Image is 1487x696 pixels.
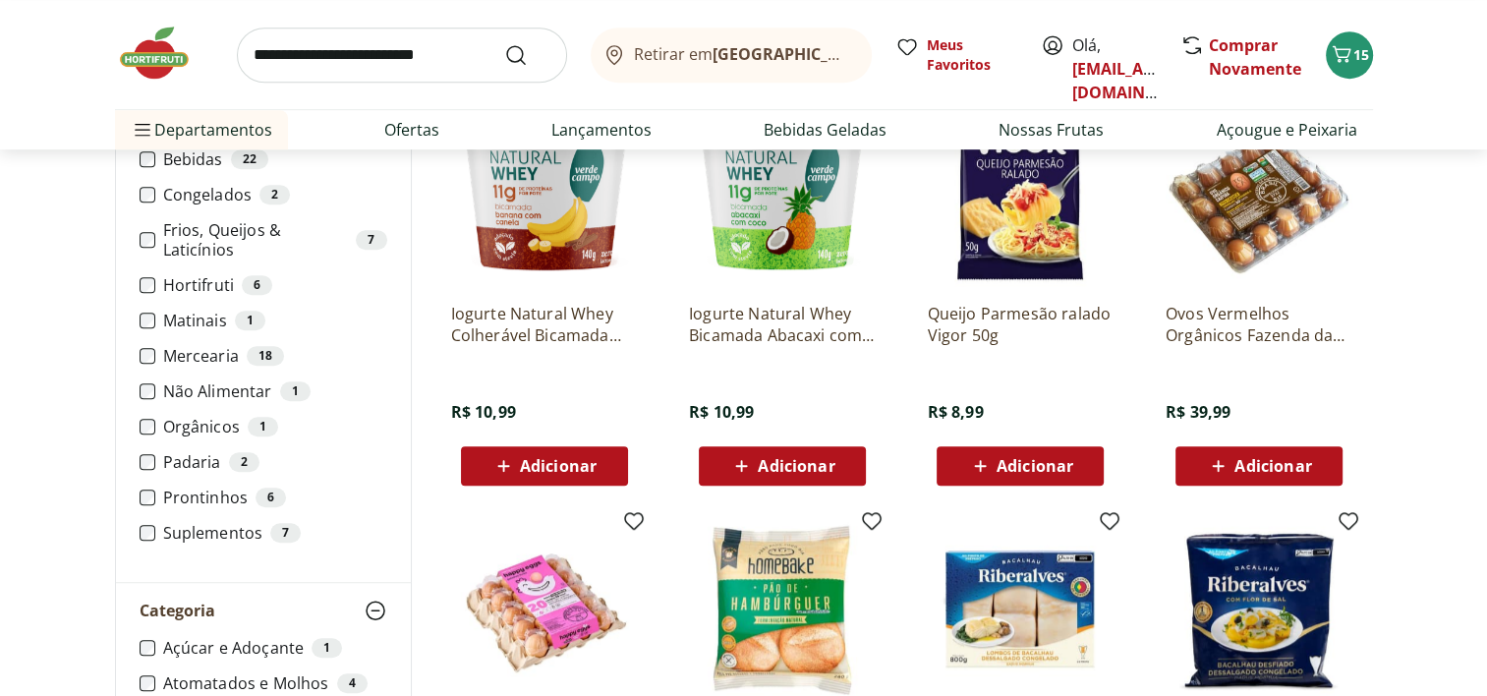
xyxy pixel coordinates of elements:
[163,489,387,508] label: Prontinhos
[163,453,387,473] label: Padaria
[764,118,886,142] a: Bebidas Geladas
[699,446,866,486] button: Adicionar
[1234,458,1311,474] span: Adicionar
[140,602,215,621] span: Categoria
[259,186,290,205] div: 2
[999,118,1104,142] a: Nossas Frutas
[997,458,1073,474] span: Adicionar
[248,418,278,437] div: 1
[163,186,387,205] label: Congelados
[163,639,387,659] label: Açúcar e Adoçante
[131,106,272,153] span: Departamentos
[1072,58,1209,103] a: [EMAIL_ADDRESS][DOMAIN_NAME]
[163,312,387,331] label: Matinais
[758,458,834,474] span: Adicionar
[551,118,652,142] a: Lançamentos
[270,524,301,544] div: 7
[163,347,387,367] label: Mercearia
[115,24,213,83] img: Hortifruti
[163,418,387,437] label: Orgânicos
[713,43,1044,65] b: [GEOGRAPHIC_DATA]/[GEOGRAPHIC_DATA]
[280,382,311,402] div: 1
[634,45,851,63] span: Retirar em
[451,303,638,346] a: Iogurte Natural Whey Colherável Bicamada Banana com Canela 11g de Proteína Verde Campo 140g
[927,303,1114,346] a: Queijo Parmesão ralado Vigor 50g
[451,401,516,423] span: R$ 10,99
[116,115,411,583] div: Departamento
[384,118,439,142] a: Ofertas
[591,28,872,83] button: Retirar em[GEOGRAPHIC_DATA]/[GEOGRAPHIC_DATA]
[247,347,284,367] div: 18
[237,28,567,83] input: search
[163,150,387,170] label: Bebidas
[689,303,876,346] a: Iogurte Natural Whey Bicamada Abacaxi com Coco 11g de Proteína Verde Campo 140g
[131,106,154,153] button: Menu
[927,100,1114,287] img: Queijo Parmesão ralado Vigor 50g
[504,43,551,67] button: Submit Search
[461,446,628,486] button: Adicionar
[242,276,272,296] div: 6
[1326,31,1373,79] button: Carrinho
[451,100,638,287] img: Iogurte Natural Whey Colherável Bicamada Banana com Canela 11g de Proteína Verde Campo 140g
[927,35,1017,75] span: Meus Favoritos
[1166,303,1352,346] a: Ovos Vermelhos Orgânicos Fazenda da Toca com 20 Unidades
[235,312,265,331] div: 1
[231,150,268,170] div: 22
[256,489,286,508] div: 6
[312,639,342,659] div: 1
[1072,33,1160,104] span: Olá,
[116,584,411,639] button: Categoria
[337,674,368,694] div: 4
[1353,45,1369,64] span: 15
[1216,118,1356,142] a: Açougue e Peixaria
[356,231,386,251] div: 7
[163,524,387,544] label: Suplementos
[163,221,387,261] label: Frios, Queijos & Laticínios
[1166,100,1352,287] img: Ovos Vermelhos Orgânicos Fazenda da Toca com 20 Unidades
[163,382,387,402] label: Não Alimentar
[927,401,983,423] span: R$ 8,99
[937,446,1104,486] button: Adicionar
[689,100,876,287] img: Iogurte Natural Whey Bicamada Abacaxi com Coco 11g de Proteína Verde Campo 140g
[689,401,754,423] span: R$ 10,99
[1209,34,1301,80] a: Comprar Novamente
[163,674,387,694] label: Atomatados e Molhos
[520,458,597,474] span: Adicionar
[163,276,387,296] label: Hortifruti
[1166,401,1230,423] span: R$ 39,99
[1175,446,1343,486] button: Adicionar
[229,453,259,473] div: 2
[895,35,1017,75] a: Meus Favoritos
